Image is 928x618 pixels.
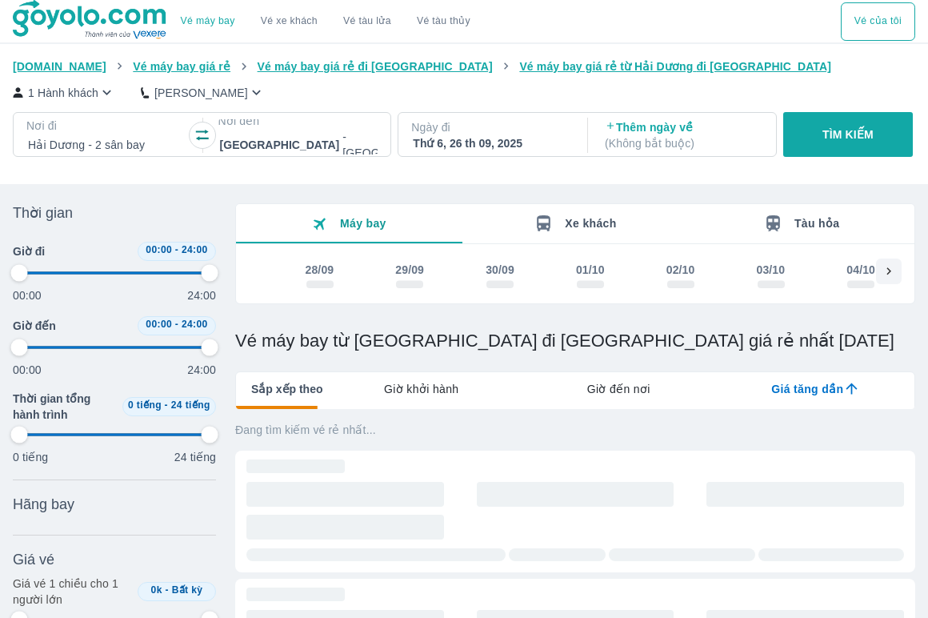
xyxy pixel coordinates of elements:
[154,85,248,101] p: [PERSON_NAME]
[13,449,48,465] p: 0 tiếng
[187,362,216,378] p: 24:00
[605,135,762,151] p: ( Không bắt buộc )
[13,287,42,303] p: 00:00
[519,60,831,73] span: Vé máy bay giá rẻ từ Hải Dương đi [GEOGRAPHIC_DATA]
[404,2,483,41] button: Vé tàu thủy
[261,15,318,27] a: Vé xe khách
[274,259,876,294] div: scrollable day and price
[187,287,216,303] p: 24:00
[251,381,323,397] span: Sắp xếp theo
[174,449,216,465] p: 24 tiếng
[181,15,235,27] a: Vé máy bay
[794,217,840,230] span: Tàu hỏa
[771,381,843,397] span: Giá tăng dần
[235,330,915,352] h1: Vé máy bay từ [GEOGRAPHIC_DATA] đi [GEOGRAPHIC_DATA] giá rẻ nhất [DATE]
[841,2,915,41] button: Vé của tôi
[171,399,210,411] span: 24 tiếng
[384,381,458,397] span: Giờ khởi hành
[128,399,162,411] span: 0 tiếng
[846,262,875,278] div: 04/10
[13,391,116,423] span: Thời gian tổng hành trình
[306,262,334,278] div: 28/09
[165,399,168,411] span: -
[13,84,115,101] button: 1 Hành khách
[175,319,178,330] span: -
[413,135,570,151] div: Thứ 6, 26 th 09, 2025
[13,362,42,378] p: 00:00
[330,2,404,41] a: Vé tàu lửa
[841,2,915,41] div: choose transportation mode
[235,422,915,438] p: Đang tìm kiếm vé rẻ nhất...
[395,262,424,278] div: 29/09
[258,60,493,73] span: Vé máy bay giá rẻ đi [GEOGRAPHIC_DATA]
[146,319,172,330] span: 00:00
[182,244,208,255] span: 24:00
[13,576,131,608] p: Giá vé 1 chiều cho 1 người lớn
[576,262,605,278] div: 01/10
[411,119,571,135] p: Ngày đi
[342,129,461,161] p: - [GEOGRAPHIC_DATA]
[172,584,203,596] span: Bất kỳ
[13,495,74,514] span: Hãng bay
[26,118,186,134] p: Nơi đi
[323,372,914,406] div: lab API tabs example
[605,119,762,151] p: Thêm ngày về
[182,319,208,330] span: 24:00
[340,217,386,230] span: Máy bay
[166,584,169,596] span: -
[13,550,54,569] span: Giá vé
[13,60,106,73] span: [DOMAIN_NAME]
[486,262,514,278] div: 30/09
[146,244,172,255] span: 00:00
[13,318,56,334] span: Giờ đến
[757,262,786,278] div: 03/10
[218,113,378,129] p: Nơi đến
[141,84,265,101] button: [PERSON_NAME]
[133,60,230,73] span: Vé máy bay giá rẻ
[13,203,73,223] span: Thời gian
[151,584,162,596] span: 0k
[565,217,616,230] span: Xe khách
[175,244,178,255] span: -
[666,262,695,278] div: 02/10
[28,85,98,101] p: 1 Hành khách
[13,243,45,259] span: Giờ đi
[587,381,650,397] span: Giờ đến nơi
[168,2,483,41] div: choose transportation mode
[13,58,915,74] nav: breadcrumb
